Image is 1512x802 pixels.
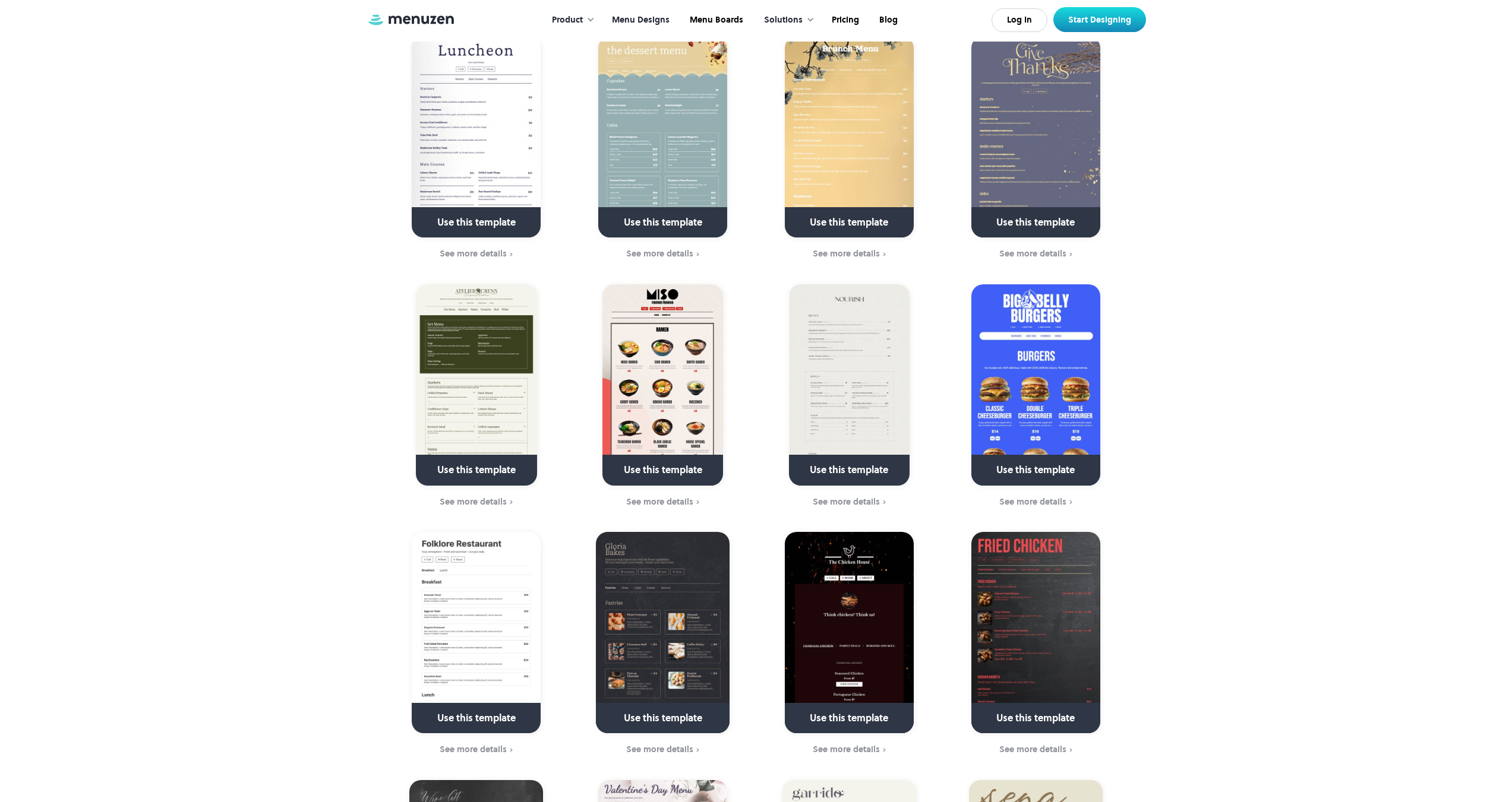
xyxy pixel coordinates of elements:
a: Use this template [785,532,914,733]
a: Use this template [602,284,723,486]
a: Use this template [412,532,541,733]
a: Pricing [820,2,868,39]
div: See more details [999,249,1066,258]
div: Product [540,2,601,39]
div: See more details [999,497,1066,506]
div: See more details [626,744,693,754]
a: Use this template [971,532,1100,733]
div: Solutions [752,2,820,39]
div: See more details [813,497,880,506]
a: Use this template [412,36,541,237]
a: Use this template [785,36,914,237]
a: See more details [577,496,749,509]
div: See more details [626,497,693,506]
a: See more details [577,248,749,261]
div: See more details [999,744,1066,754]
a: Use this template [598,36,727,237]
div: See more details [626,249,693,258]
div: See more details [440,249,507,258]
a: See more details [391,248,563,261]
a: Use this template [971,284,1100,486]
div: See more details [813,249,880,258]
a: Blog [868,2,907,39]
a: See more details [391,496,563,509]
a: Start Designing [1053,7,1146,32]
a: Log In [992,8,1047,32]
a: See more details [763,496,935,509]
a: See more details [391,743,563,756]
a: See more details [577,743,749,756]
a: Use this template [596,532,730,733]
div: See more details [813,744,880,754]
a: See more details [950,496,1122,509]
a: See more details [950,248,1122,261]
a: Use this template [789,284,910,486]
a: Menu Boards [678,2,752,39]
a: See more details [950,743,1122,756]
a: See more details [763,743,935,756]
div: See more details [440,497,507,506]
div: Product [552,14,583,27]
div: See more details [440,744,507,754]
a: See more details [763,248,935,261]
a: Use this template [416,284,536,486]
a: Menu Designs [601,2,678,39]
a: Use this template [971,36,1100,237]
div: Solutions [764,14,803,27]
